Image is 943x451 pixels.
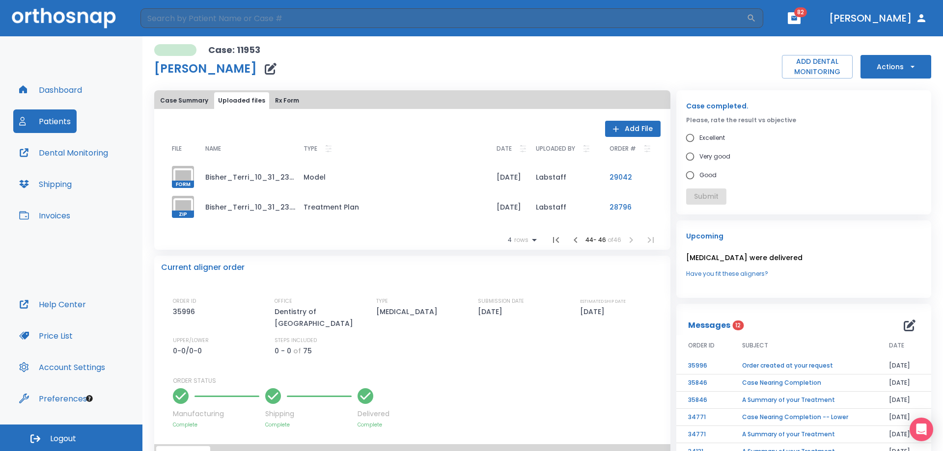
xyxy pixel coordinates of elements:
[265,409,352,419] p: Shipping
[173,376,664,385] p: ORDER STATUS
[275,336,317,345] p: STEPS INCLUDED
[676,374,730,392] td: 35846
[173,421,259,428] p: Complete
[686,100,921,112] p: Case completed.
[497,143,512,155] p: DATE
[376,306,441,318] p: [MEDICAL_DATA]
[13,78,88,102] button: Dashboard
[489,192,528,222] td: [DATE]
[154,63,257,75] h1: [PERSON_NAME]
[156,92,212,109] button: Case Summary
[197,192,296,222] td: Bisher_Terri_10_31_23.zip
[676,357,730,374] td: 35996
[271,92,303,109] button: Rx Form
[794,7,807,17] span: 82
[13,109,77,133] button: Patients
[265,421,352,428] p: Complete
[13,324,79,347] button: Price List
[782,55,853,79] button: ADD DENTAL MONITORING
[699,169,717,181] span: Good
[208,44,260,56] p: Case: 11953
[358,421,389,428] p: Complete
[877,374,931,392] td: [DATE]
[877,357,931,374] td: [DATE]
[910,418,933,441] div: Open Intercom Messenger
[478,297,524,306] p: SUBMISSION DATE
[742,341,768,350] span: SUBJECT
[686,269,921,278] a: Have you fit these aligners?
[528,192,602,222] td: Labstaff
[303,345,312,357] p: 75
[13,355,111,379] a: Account Settings
[688,341,715,350] span: ORDER ID
[293,345,301,357] p: of
[173,336,209,345] p: UPPER/LOWER
[172,211,194,218] span: ZIP
[205,146,221,152] span: NAME
[676,426,730,443] td: 34771
[732,320,744,330] span: 12
[676,392,730,409] td: 35846
[730,374,877,392] td: Case Nearing Completion
[275,306,358,329] p: Dentistry of [GEOGRAPHIC_DATA]
[686,230,921,242] p: Upcoming
[376,297,388,306] p: TYPE
[13,141,114,164] button: Dental Monitoring
[877,392,931,409] td: [DATE]
[686,252,921,264] p: [MEDICAL_DATA] were delivered
[877,426,931,443] td: [DATE]
[580,297,626,306] p: ESTIMATED SHIP DATE
[528,162,602,192] td: Labstaff
[508,237,512,243] span: 4
[699,132,725,144] span: Excellent
[50,433,76,444] span: Logout
[536,143,575,155] p: UPLOADED BY
[296,192,489,222] td: Treatment Plan
[358,409,389,419] p: Delivered
[12,8,116,28] img: Orthosnap
[13,387,93,410] button: Preferences
[173,345,205,357] p: 0-0/0-0
[197,162,296,192] td: Bisher_Terri_10_31_23_6-15 lower.form
[13,172,78,196] button: Shipping
[825,9,931,27] button: [PERSON_NAME]
[688,319,730,331] p: Messages
[730,409,877,426] td: Case Nearing Completion -- Lower
[140,8,747,28] input: Search by Patient Name or Case #
[173,306,198,318] p: 35996
[85,394,94,403] div: Tooltip anchor
[304,143,317,155] p: TYPE
[585,236,608,244] span: 44 - 46
[13,204,76,227] button: Invoices
[512,237,528,243] span: rows
[296,162,489,192] td: Model
[602,162,661,192] td: 29042
[173,409,259,419] p: Manufacturing
[877,409,931,426] td: [DATE]
[489,162,528,192] td: [DATE]
[860,55,931,79] button: Actions
[172,146,182,152] span: FILE
[602,192,661,222] td: 28796
[730,357,877,374] td: Order created at your request
[686,116,921,125] p: Please, rate the result vs objective
[610,143,636,155] p: ORDER #
[580,306,608,318] p: [DATE]
[172,181,194,188] span: FORM
[13,292,92,316] button: Help Center
[275,297,292,306] p: OFFICE
[214,92,269,109] button: Uploaded files
[608,236,621,244] span: of 46
[478,306,506,318] p: [DATE]
[676,409,730,426] td: 34771
[730,426,877,443] td: A Summary of your Treatment
[173,297,196,306] p: ORDER ID
[156,92,668,109] div: tabs
[605,121,661,137] button: Add File
[161,262,245,273] p: Current aligner order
